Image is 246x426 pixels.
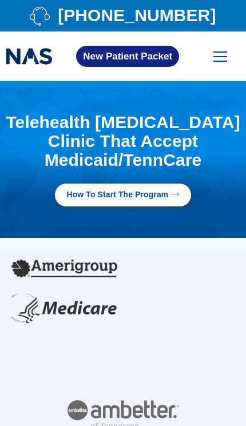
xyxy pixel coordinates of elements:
[11,294,117,325] img: online-suboxone-doctors-that-accepts-medicare
[11,260,117,277] img: online-suboxone-doctors-that-accepts-amerigroup
[55,184,191,206] a: How to Start the program
[55,9,216,22] span: [PHONE_NUMBER]
[83,51,172,61] span: New Patient Packet
[6,113,240,169] h1: Telehealth [MEDICAL_DATA] Clinic That Accept Medicaid/TennCare
[6,46,53,67] img: national addiction specialists online suboxone clinic - logo
[66,189,168,201] span: How to Start the program
[6,6,240,26] a: [PHONE_NUMBER]
[76,46,179,67] a: New Patient Packet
